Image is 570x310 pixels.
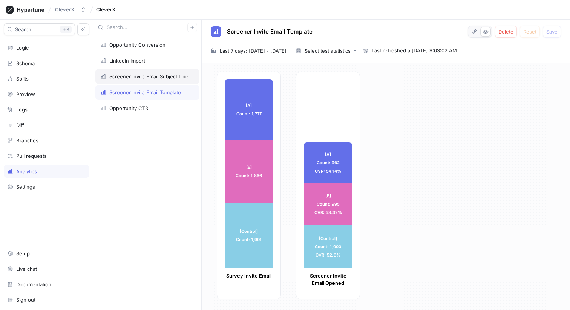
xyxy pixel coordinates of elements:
[55,6,74,13] div: CleverX
[546,29,558,34] span: Save
[109,105,148,111] div: Opportunity CTR
[16,91,35,97] div: Preview
[225,272,273,280] p: Survey Invite Email
[16,137,38,144] div: Branches
[495,26,517,38] button: Delete
[16,122,24,128] div: Diff
[109,89,181,95] div: Screener Invite Email Template
[523,29,536,34] span: Reset
[109,58,145,64] div: LinkedIn Import
[16,297,35,303] div: Sign out
[4,278,89,291] a: Documentation
[304,272,352,287] p: Screener Invite Email Opened
[305,49,351,53] div: Select test statistics
[227,29,313,35] span: Screener Invite Email Template
[16,266,37,272] div: Live chat
[60,26,72,33] div: K
[16,60,35,66] div: Schema
[109,73,188,79] div: Screener Invite Email Subject Line
[16,76,29,82] div: Splits
[15,27,36,32] span: Search...
[16,107,28,113] div: Logs
[52,3,89,16] button: CleverX
[16,250,30,257] div: Setup
[543,26,561,38] button: Save
[16,281,51,287] div: Documentation
[225,140,273,203] div: [B] Count: 1,866
[109,42,165,48] div: Opportunity Conversion
[304,142,352,183] div: [A] Count: 962 CVR: 54.14%
[16,45,29,51] div: Logic
[107,24,187,31] input: Search...
[16,184,35,190] div: Settings
[220,47,287,55] span: Last 7 days: [DATE] - [DATE]
[225,79,273,140] div: [A] Count: 1,777
[4,23,75,35] button: Search...K
[498,29,513,34] span: Delete
[96,7,115,12] span: CleverX
[304,183,352,225] div: [B] Count: 995 CVR: 53.32%
[520,26,540,38] button: Reset
[304,225,352,268] div: [Control] Count: 1,000 CVR: 52.6%
[225,203,273,268] div: [Control] Count: 1,901
[16,168,37,174] div: Analytics
[293,45,360,57] button: Select test statistics
[16,153,47,159] div: Pull requests
[372,47,457,55] span: Last refreshed at [DATE] 9:03:02 AM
